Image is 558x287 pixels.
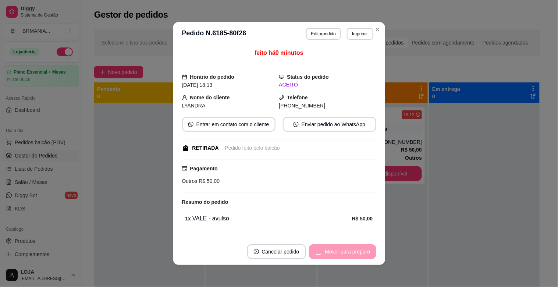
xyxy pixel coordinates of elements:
span: calendar [182,74,187,79]
button: Editarpedido [306,28,341,40]
button: Close [372,24,384,35]
strong: Pagamento [190,166,218,171]
strong: Horário do pedido [190,74,235,80]
button: Imprimir [347,28,373,40]
span: phone [279,95,284,100]
strong: Telefone [287,95,308,100]
div: - Pedido feito pelo balcão [222,144,280,152]
span: [DATE] 18:13 [182,82,213,88]
span: user [182,95,187,100]
strong: 1 x [185,216,191,222]
button: whats-appEnviar pedido ao WhatsApp [283,117,376,132]
button: whats-appEntrar em contato com o cliente [182,117,276,132]
div: VALE - avulso [185,214,352,223]
span: Outros [182,178,198,184]
span: whats-app [188,122,193,127]
button: close-circleCancelar pedido [247,244,306,259]
span: desktop [279,74,284,79]
strong: Resumo do pedido [182,199,228,205]
span: whats-app [294,122,299,127]
span: close-circle [254,249,259,254]
strong: Nome do cliente [190,95,230,100]
span: feito há 0 minutos [255,50,303,56]
strong: Status do pedido [287,74,329,80]
span: credit-card [182,166,187,171]
span: R$ 50,00 [198,178,220,184]
span: [PHONE_NUMBER] [279,103,326,109]
div: RETIRADA [192,144,219,152]
div: ACEITO [279,81,376,89]
h3: Pedido N. 6185-80f26 [182,28,246,40]
strong: R$ 50,00 [352,216,373,222]
span: LYANDRA [182,103,206,109]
